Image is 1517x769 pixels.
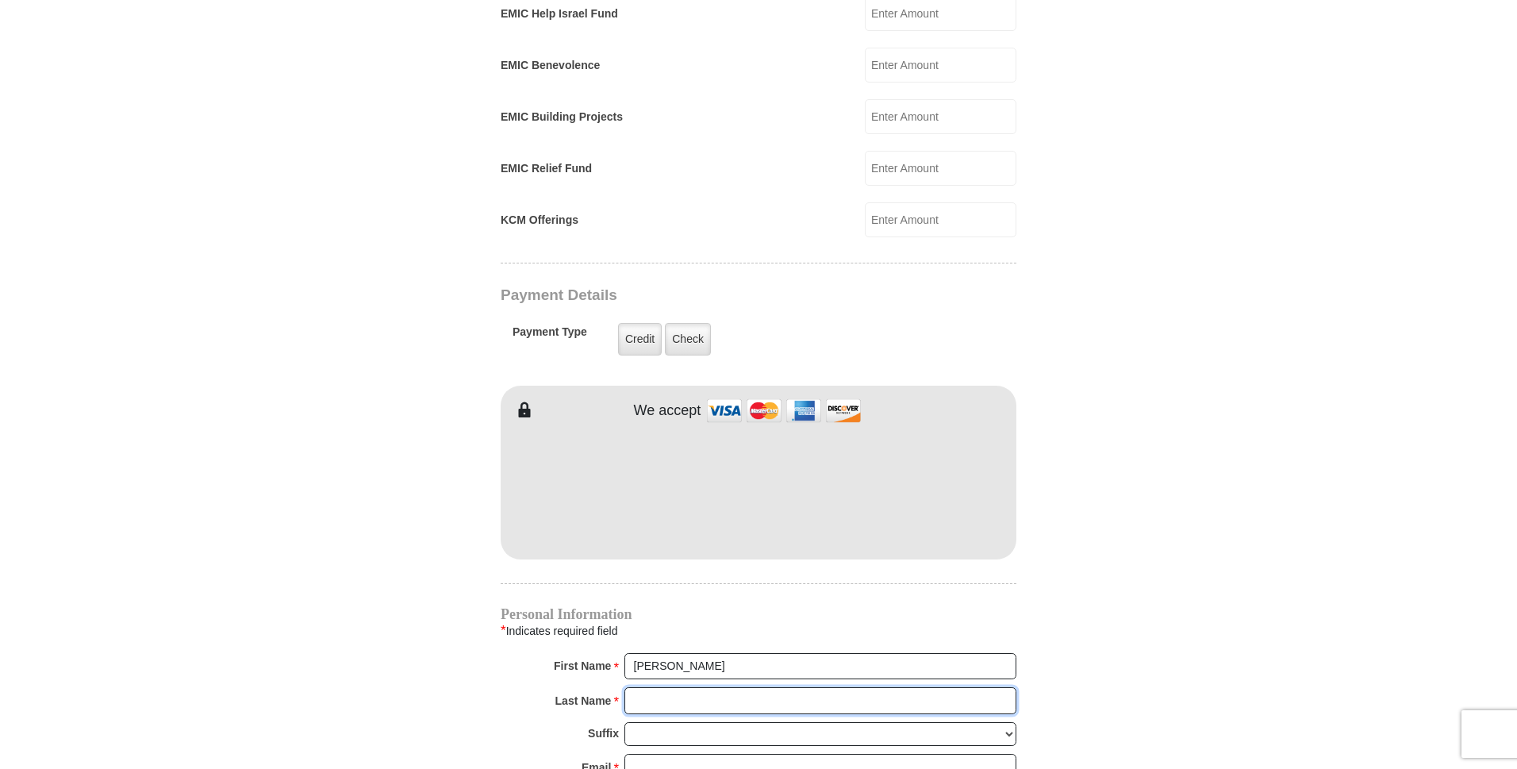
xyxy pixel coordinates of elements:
[501,6,618,22] label: EMIC Help Israel Fund
[501,621,1016,641] div: Indicates required field
[501,212,578,229] label: KCM Offerings
[501,608,1016,621] h4: Personal Information
[501,57,600,74] label: EMIC Benevolence
[501,109,623,125] label: EMIC Building Projects
[865,202,1016,237] input: Enter Amount
[618,323,662,356] label: Credit
[501,286,905,305] h3: Payment Details
[865,99,1016,134] input: Enter Amount
[513,325,587,347] h5: Payment Type
[865,48,1016,83] input: Enter Amount
[865,151,1016,186] input: Enter Amount
[588,722,619,744] strong: Suffix
[665,323,711,356] label: Check
[705,394,863,428] img: credit cards accepted
[501,160,592,177] label: EMIC Relief Fund
[554,655,611,677] strong: First Name
[555,690,612,712] strong: Last Name
[634,402,701,420] h4: We accept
